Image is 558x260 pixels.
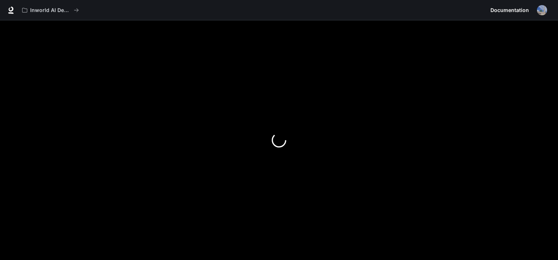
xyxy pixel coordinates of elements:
[19,3,82,17] button: All workspaces
[488,3,532,17] a: Documentation
[535,3,549,17] button: User avatar
[30,7,71,13] p: Inworld AI Demos
[537,5,547,15] img: User avatar
[490,6,529,15] span: Documentation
